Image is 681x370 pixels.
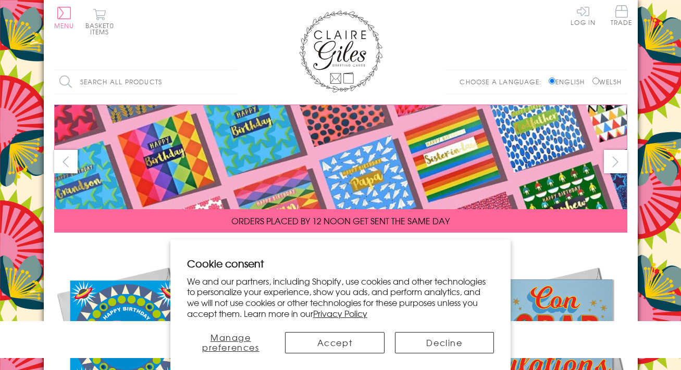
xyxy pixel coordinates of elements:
[285,332,385,353] button: Accept
[571,5,596,25] a: Log In
[54,21,75,30] span: Menu
[313,307,367,320] a: Privacy Policy
[549,77,590,86] label: English
[611,5,633,28] a: Trade
[54,7,75,29] button: Menu
[54,240,627,257] div: Carousel Pagination
[187,276,494,319] p: We and our partners, including Shopify, use cookies and other technologies to personalize your ex...
[187,332,275,353] button: Manage preferences
[611,5,633,25] span: Trade
[460,77,547,86] p: Choose a language:
[592,78,599,84] input: Welsh
[202,331,259,353] span: Manage preferences
[592,77,622,86] label: Welsh
[604,150,627,173] button: next
[187,256,494,271] h2: Cookie consent
[395,332,494,353] button: Decline
[226,70,237,94] input: Search
[299,10,382,93] img: Claire Giles Greetings Cards
[231,214,450,227] span: ORDERS PLACED BY 12 NOON GET SENT THE SAME DAY
[90,21,114,36] span: 0 items
[54,70,237,94] input: Search all products
[54,150,78,173] button: prev
[549,78,555,84] input: English
[85,8,114,35] button: Basket0 items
